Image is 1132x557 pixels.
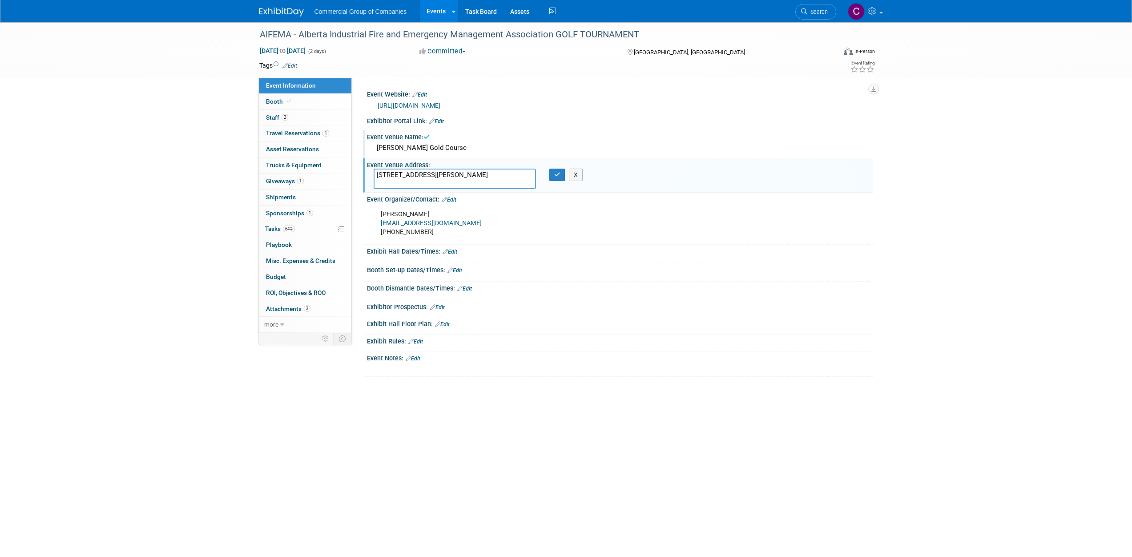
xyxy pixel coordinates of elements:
[412,92,427,98] a: Edit
[367,282,873,293] div: Booth Dismantle Dates/Times:
[367,245,873,256] div: Exhibit Hall Dates/Times:
[367,335,873,346] div: Exhibit Rules:
[848,3,865,20] img: Cole Mattern
[374,141,866,155] div: [PERSON_NAME] Gold Course
[854,48,875,55] div: In-Person
[408,339,423,345] a: Edit
[259,317,351,332] a: more
[266,289,326,296] span: ROI, Objectives & ROO
[259,61,297,70] td: Tags
[435,321,450,327] a: Edit
[266,82,316,89] span: Event Information
[266,114,288,121] span: Staff
[266,210,313,217] span: Sponsorships
[569,169,583,181] button: X
[259,174,351,189] a: Giveaways1
[318,333,334,344] td: Personalize Event Tab Strip
[367,114,873,126] div: Exhibitor Portal Link:
[634,49,745,56] span: [GEOGRAPHIC_DATA], [GEOGRAPHIC_DATA]
[807,8,828,15] span: Search
[378,102,440,109] a: [URL][DOMAIN_NAME]
[795,4,836,20] a: Search
[257,27,823,43] div: AIFEMA - Alberta Industrial Fire and Emergency Management Association GOLF TOURNAMENT
[259,269,351,285] a: Budget
[287,99,291,104] i: Booth reservation complete
[307,48,326,54] span: (2 days)
[259,110,351,125] a: Staff2
[266,305,310,312] span: Attachments
[784,46,875,60] div: Event Format
[259,237,351,253] a: Playbook
[367,300,873,312] div: Exhibitor Prospectus:
[259,285,351,301] a: ROI, Objectives & ROO
[266,98,293,105] span: Booth
[297,178,304,184] span: 1
[282,114,288,121] span: 2
[850,61,874,65] div: Event Rating
[283,226,295,232] span: 64%
[259,47,306,55] span: [DATE] [DATE]
[259,141,351,157] a: Asset Reservations
[306,210,313,216] span: 1
[282,63,297,69] a: Edit
[259,206,351,221] a: Sponsorships1
[447,267,462,274] a: Edit
[264,321,278,328] span: more
[333,333,351,344] td: Toggle Event Tabs
[367,317,873,329] div: Exhibit Hall Floor Plan:
[266,241,292,248] span: Playbook
[367,130,873,141] div: Event Venue Name:
[259,301,351,317] a: Attachments3
[266,129,329,137] span: Travel Reservations
[278,47,287,54] span: to
[266,257,335,264] span: Misc. Expenses & Credits
[259,157,351,173] a: Trucks & Equipment
[304,305,310,312] span: 3
[429,118,444,125] a: Edit
[259,125,351,141] a: Travel Reservations1
[266,145,319,153] span: Asset Reservations
[266,194,296,201] span: Shipments
[266,161,322,169] span: Trucks & Equipment
[367,158,873,170] div: Event Venue Address:
[259,8,304,16] img: ExhibitDay
[314,8,407,15] span: Commercial Group of Companies
[844,48,853,55] img: Format-Inperson.png
[265,225,295,232] span: Tasks
[367,193,873,204] div: Event Organizer/Contact:
[259,94,351,109] a: Booth
[259,190,351,205] a: Shipments
[259,253,351,269] a: Misc. Expenses & Credits
[259,221,351,237] a: Tasks64%
[266,178,304,185] span: Giveaways
[259,78,351,93] a: Event Information
[375,206,775,241] div: [PERSON_NAME] [PHONE_NUMBER]
[367,263,873,275] div: Booth Set-up Dates/Times:
[430,304,445,311] a: Edit
[381,219,482,227] a: [EMAIL_ADDRESS][DOMAIN_NAME]
[457,286,472,292] a: Edit
[322,130,329,137] span: 1
[367,351,873,363] div: Event Notes:
[443,249,457,255] a: Edit
[416,47,469,56] button: Committed
[442,197,456,203] a: Edit
[406,355,420,362] a: Edit
[266,273,286,280] span: Budget
[367,88,873,99] div: Event Website:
